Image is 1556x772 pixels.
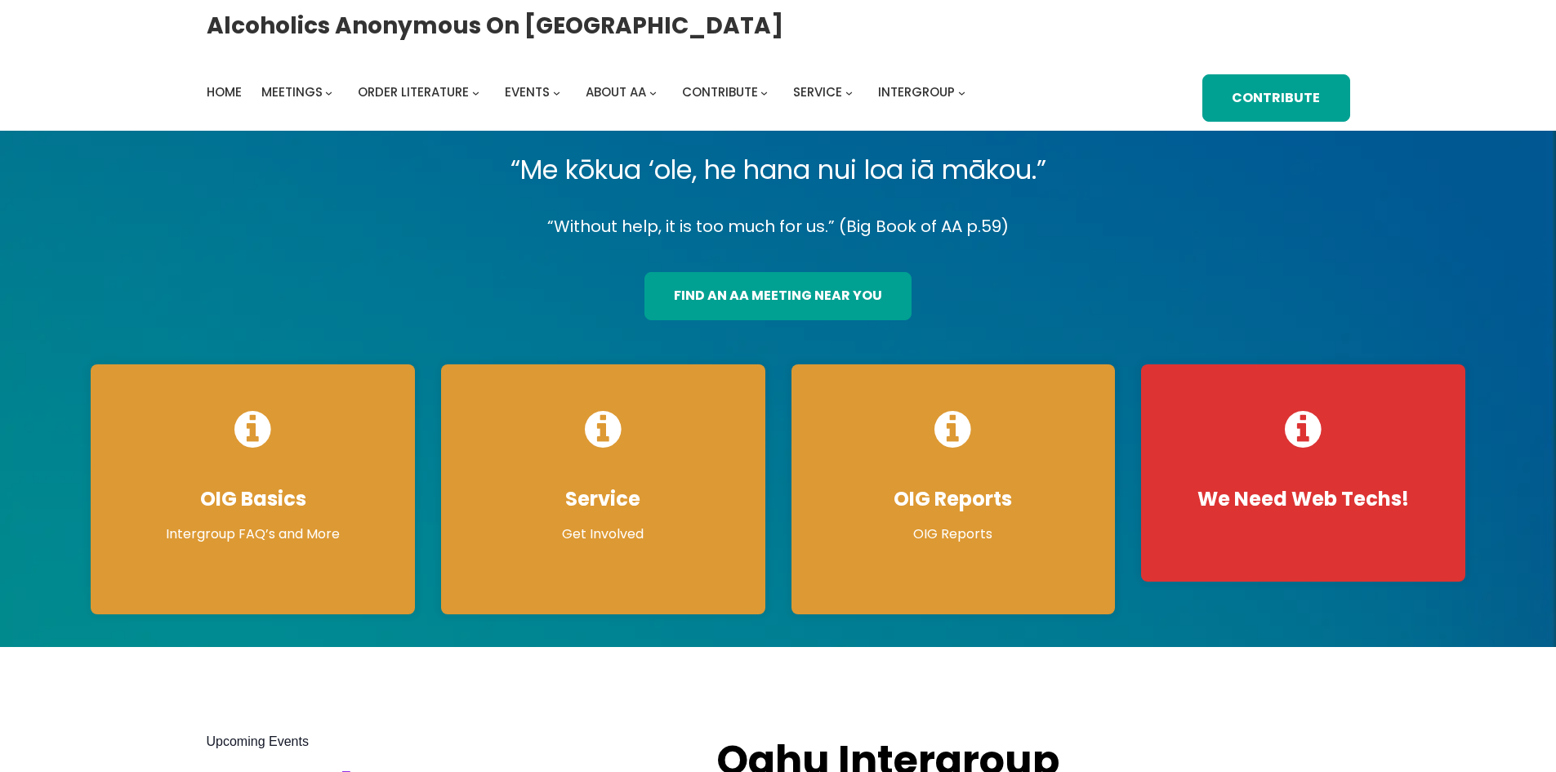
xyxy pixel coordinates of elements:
[1202,74,1349,123] a: Contribute
[457,524,749,544] p: Get Involved
[553,88,560,96] button: Events submenu
[682,81,758,104] a: Contribute
[207,732,684,752] h2: Upcoming Events
[682,83,758,100] span: Contribute
[107,524,399,544] p: Intergroup FAQ’s and More
[358,83,469,100] span: Order Literature
[586,83,646,100] span: About AA
[207,6,783,46] a: Alcoholics Anonymous on [GEOGRAPHIC_DATA]
[207,81,242,104] a: Home
[207,83,242,100] span: Home
[78,212,1478,241] p: “Without help, it is too much for us.” (Big Book of AA p.59)
[878,81,955,104] a: Intergroup
[207,81,971,104] nav: Intergroup
[760,88,768,96] button: Contribute submenu
[472,88,479,96] button: Order Literature submenu
[1157,487,1449,511] h4: We Need Web Techs!
[586,81,646,104] a: About AA
[261,83,323,100] span: Meetings
[505,81,550,104] a: Events
[649,88,657,96] button: About AA submenu
[107,487,399,511] h4: OIG Basics
[808,524,1099,544] p: OIG Reports
[505,83,550,100] span: Events
[261,81,323,104] a: Meetings
[457,487,749,511] h4: Service
[958,88,965,96] button: Intergroup submenu
[325,88,332,96] button: Meetings submenu
[878,83,955,100] span: Intergroup
[845,88,853,96] button: Service submenu
[808,487,1099,511] h4: OIG Reports
[78,147,1478,193] p: “Me kōkua ‘ole, he hana nui loa iā mākou.”
[793,81,842,104] a: Service
[793,83,842,100] span: Service
[644,272,912,320] a: find an aa meeting near you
